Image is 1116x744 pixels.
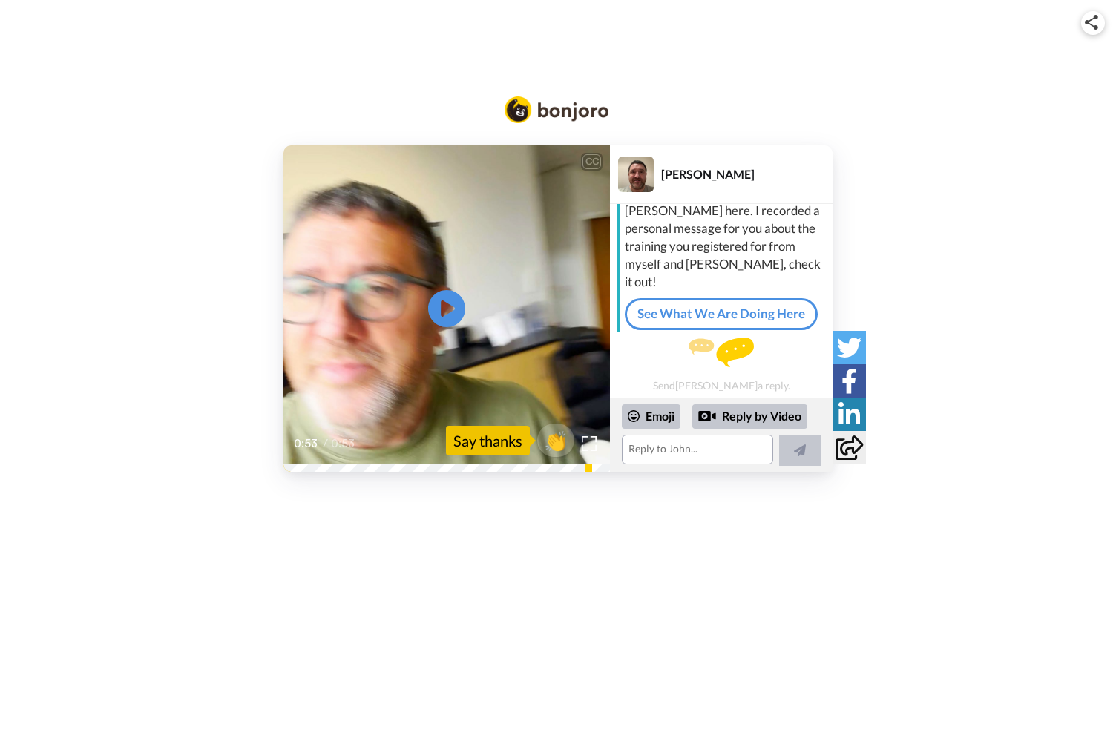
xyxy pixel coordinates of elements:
[610,338,833,392] div: Send [PERSON_NAME] a reply.
[582,154,601,169] div: CC
[1085,15,1098,30] img: ic_share.svg
[698,407,716,425] div: Reply by Video
[537,429,574,452] span: 👏
[661,167,832,181] div: [PERSON_NAME]
[505,96,608,123] img: Bonjoro Logo
[625,298,818,329] a: See What We Are Doing Here
[323,435,328,452] span: /
[692,404,807,429] div: Reply by Video
[294,435,320,452] span: 0:53
[582,436,597,451] img: Full screen
[537,424,574,457] button: 👏
[446,426,530,455] div: Say thanks
[618,157,654,192] img: Profile Image
[622,404,680,428] div: Emoji
[625,202,829,291] div: [PERSON_NAME] here. I recorded a personal message for you about the training you registered for f...
[689,338,754,367] img: message.svg
[331,435,357,452] span: 0:53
